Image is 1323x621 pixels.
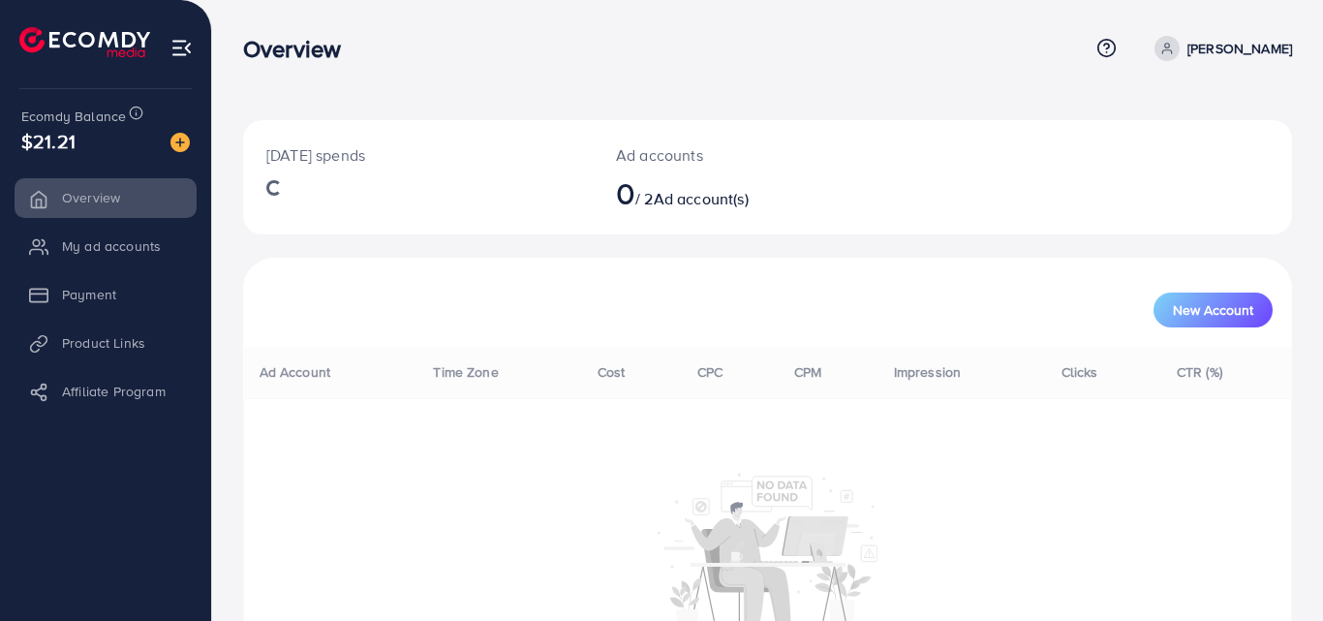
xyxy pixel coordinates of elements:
p: Ad accounts [616,143,832,167]
img: logo [19,27,150,57]
span: 0 [616,171,635,215]
p: [DATE] spends [266,143,569,167]
h2: / 2 [616,174,832,211]
img: menu [170,37,193,59]
h3: Overview [243,35,356,63]
p: [PERSON_NAME] [1187,37,1292,60]
span: New Account [1173,303,1253,317]
span: Ad account(s) [654,188,749,209]
a: [PERSON_NAME] [1147,36,1292,61]
img: image [170,133,190,152]
button: New Account [1154,293,1273,327]
span: Ecomdy Balance [21,107,126,126]
span: $21.21 [21,127,76,155]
